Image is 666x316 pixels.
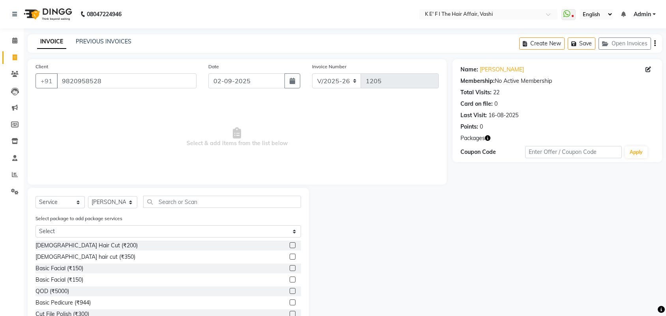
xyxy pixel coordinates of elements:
[36,241,138,250] div: [DEMOGRAPHIC_DATA] Hair Cut (₹200)
[36,73,58,88] button: +91
[568,37,595,50] button: Save
[143,196,301,208] input: Search or Scan
[493,88,499,97] div: 22
[460,77,654,85] div: No Active Membership
[20,3,74,25] img: logo
[37,35,66,49] a: INVOICE
[36,287,69,295] div: QOD (₹5000)
[634,10,651,19] span: Admin
[480,123,483,131] div: 0
[460,148,525,156] div: Coupon Code
[519,37,565,50] button: Create New
[460,111,487,120] div: Last Visit:
[460,100,493,108] div: Card on file:
[625,146,647,158] button: Apply
[87,3,122,25] b: 08047224946
[36,276,83,284] div: Basic Facial (₹150)
[460,123,478,131] div: Points:
[36,98,439,177] span: Select & add items from the list below
[312,63,346,70] label: Invoice Number
[460,88,492,97] div: Total Visits:
[460,77,495,85] div: Membership:
[36,215,122,222] label: Select package to add package services
[488,111,518,120] div: 16-08-2025
[36,253,135,261] div: [DEMOGRAPHIC_DATA] hair cut (₹350)
[57,73,196,88] input: Search by Name/Mobile/Email/Code
[36,264,83,273] div: Basic Facial (₹150)
[76,38,131,45] a: PREVIOUS INVOICES
[525,146,622,158] input: Enter Offer / Coupon Code
[208,63,219,70] label: Date
[36,63,48,70] label: Client
[599,37,651,50] button: Open Invoices
[494,100,498,108] div: 0
[480,65,524,74] a: [PERSON_NAME]
[460,65,478,74] div: Name:
[36,299,91,307] div: Basic Pedicure (₹944)
[460,134,485,142] span: Packages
